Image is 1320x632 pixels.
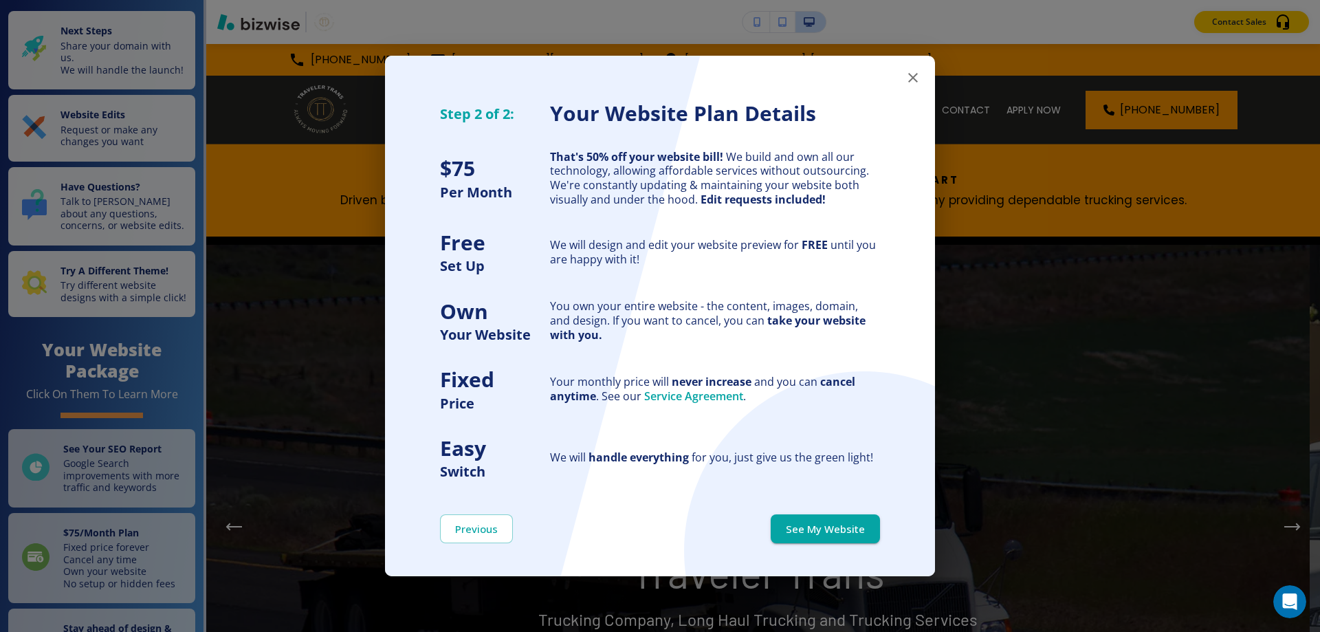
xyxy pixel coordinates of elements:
[550,374,855,404] strong: cancel anytime
[440,434,486,462] strong: Easy
[440,394,550,413] h5: Price
[440,154,475,182] strong: $ 75
[771,514,880,543] button: See My Website
[550,375,880,404] div: Your monthly price will and you can . See our .
[672,374,751,389] strong: never increase
[440,257,550,275] h5: Set Up
[550,238,880,267] div: We will design and edit your website preview for until you are happy with it!
[550,149,723,164] strong: That's 50% off your website bill!
[550,150,880,207] div: We build and own all our technology, allowing affordable services without outsourcing. We're cons...
[644,389,743,404] a: Service Agreement
[440,228,485,257] strong: Free
[550,299,880,342] div: You own your entire website - the content, images, domain, and design. If you want to cancel, you...
[701,192,826,207] strong: Edit requests included!
[550,100,880,128] h3: Your Website Plan Details
[588,450,689,465] strong: handle everything
[440,183,550,201] h5: Per Month
[440,514,513,543] button: Previous
[440,462,550,481] h5: Switch
[550,450,880,465] div: We will for you, just give us the green light!
[550,313,866,342] strong: take your website with you.
[440,105,550,123] h5: Step 2 of 2:
[1273,585,1306,618] iframe: Intercom live chat
[440,297,488,325] strong: Own
[802,237,828,252] strong: FREE
[440,365,494,393] strong: Fixed
[440,325,550,344] h5: Your Website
